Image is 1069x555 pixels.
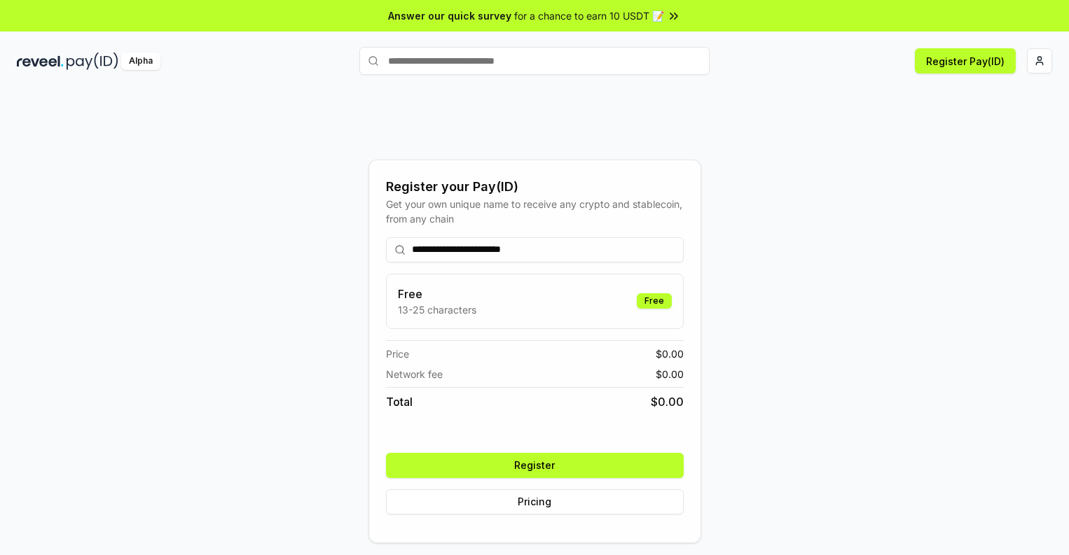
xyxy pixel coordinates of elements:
[651,393,684,410] span: $ 0.00
[637,293,672,309] div: Free
[915,48,1016,73] button: Register Pay(ID)
[398,286,476,302] h3: Free
[398,302,476,317] p: 13-25 characters
[121,52,160,70] div: Alpha
[17,52,64,70] img: reveel_dark
[388,8,511,23] span: Answer our quick survey
[386,197,684,226] div: Get your own unique name to receive any crypto and stablecoin, from any chain
[514,8,664,23] span: for a chance to earn 10 USDT 📝
[67,52,118,70] img: pay_id
[386,489,684,514] button: Pricing
[386,453,684,478] button: Register
[386,346,409,361] span: Price
[656,367,684,381] span: $ 0.00
[386,393,413,410] span: Total
[386,367,443,381] span: Network fee
[386,177,684,197] div: Register your Pay(ID)
[656,346,684,361] span: $ 0.00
